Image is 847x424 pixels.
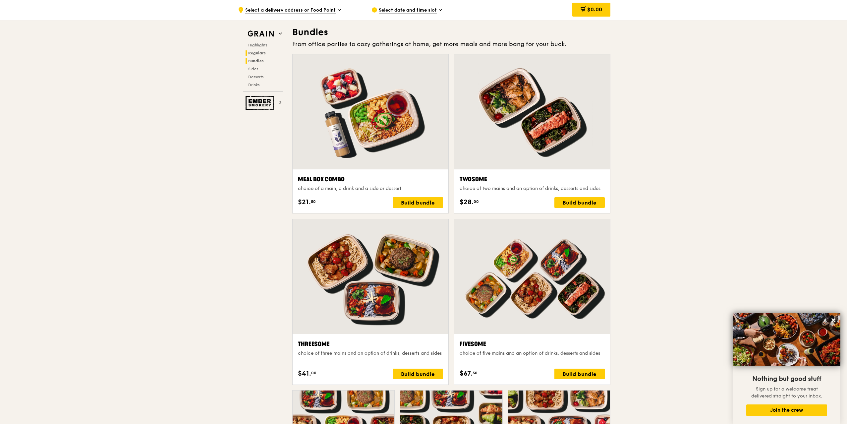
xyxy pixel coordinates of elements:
div: Build bundle [554,197,605,208]
span: Sign up for a welcome treat delivered straight to your inbox. [751,386,822,399]
div: Fivesome [460,339,605,349]
h3: Bundles [292,26,610,38]
div: choice of two mains and an option of drinks, desserts and sides [460,185,605,192]
button: Close [828,315,839,326]
div: Build bundle [393,369,443,379]
span: Regulars [248,51,266,55]
span: Nothing but good stuff [752,375,821,383]
img: DSC07876-Edit02-Large.jpeg [733,313,840,366]
span: Desserts [248,75,263,79]
span: Sides [248,67,258,71]
span: $41. [298,369,311,379]
span: 00 [311,370,316,376]
button: Join the crew [746,404,827,416]
span: $67. [460,369,473,379]
div: From office parties to cozy gatherings at home, get more meals and more bang for your buck. [292,39,610,49]
span: 50 [473,370,478,376]
span: Select date and time slot [379,7,437,14]
span: $21. [298,197,311,207]
span: $28. [460,197,474,207]
span: $0.00 [587,6,602,13]
div: Twosome [460,175,605,184]
span: Select a delivery address or Food Point [245,7,336,14]
span: Highlights [248,43,267,47]
span: 50 [311,199,316,204]
div: Build bundle [393,197,443,208]
div: Build bundle [554,369,605,379]
img: Grain web logo [246,28,276,40]
div: Threesome [298,339,443,349]
div: choice of a main, a drink and a side or dessert [298,185,443,192]
span: Bundles [248,59,264,63]
div: Meal Box Combo [298,175,443,184]
span: Drinks [248,83,259,87]
span: 00 [474,199,479,204]
div: choice of five mains and an option of drinks, desserts and sides [460,350,605,357]
img: Ember Smokery web logo [246,96,276,110]
div: choice of three mains and an option of drinks, desserts and sides [298,350,443,357]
